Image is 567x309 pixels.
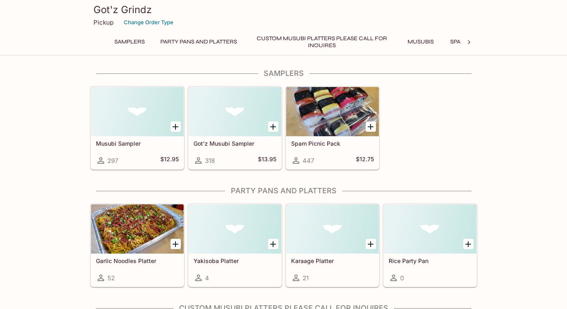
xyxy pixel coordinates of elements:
button: Add Rice Party Pan [463,239,474,249]
div: Yakisoba Platter [189,204,281,254]
a: Garlic Noodles Platter52 [91,204,184,287]
span: 4 [205,274,209,282]
h5: $12.75 [356,156,374,165]
h5: Rice Party Pan [389,257,471,264]
button: Change Order Type [120,16,177,29]
a: Musubi Sampler297$12.95 [91,87,184,169]
h3: Got'z Grindz [93,3,474,16]
button: Add Spam Picnic Pack [366,121,376,132]
h5: Yakisoba Platter [194,257,276,264]
a: Got’z Musubi Sampler318$13.95 [188,87,282,169]
div: Got’z Musubi Sampler [189,87,281,136]
h5: Musubi Sampler [96,140,179,147]
p: Pickup [93,18,114,26]
button: Party Pans and Platters [156,36,241,48]
button: Add Got’z Musubi Sampler [268,121,278,132]
button: Add Musubi Sampler [171,121,181,132]
button: Musubis [402,36,439,48]
button: Custom Musubi Platters PLEASE CALL FOR INQUIRES [248,36,396,48]
span: 52 [107,274,115,282]
button: Add Garlic Noodles Platter [171,239,181,249]
span: 447 [303,157,314,165]
div: Spam Picnic Pack [286,87,379,136]
div: Musubi Sampler [91,87,184,136]
a: Spam Picnic Pack447$12.75 [286,87,379,169]
h5: Spam Picnic Pack [291,140,374,147]
h5: Garlic Noodles Platter [96,257,179,264]
h4: Samplers [90,69,477,78]
div: Rice Party Pan [384,204,476,254]
h5: Got’z Musubi Sampler [194,140,276,147]
span: 297 [107,157,118,165]
span: 21 [303,274,309,282]
span: 0 [400,274,404,282]
a: Rice Party Pan0 [383,204,477,287]
h5: Karaage Platter [291,257,374,264]
span: 318 [205,157,215,165]
button: Samplers [110,36,149,48]
button: Spam Musubis [446,36,498,48]
h4: Party Pans and Platters [90,186,477,195]
h5: $12.95 [160,156,179,165]
a: Karaage Platter21 [286,204,379,287]
a: Yakisoba Platter4 [188,204,282,287]
h5: $13.95 [258,156,276,165]
button: Add Yakisoba Platter [268,239,278,249]
div: Karaage Platter [286,204,379,254]
button: Add Karaage Platter [366,239,376,249]
div: Garlic Noodles Platter [91,204,184,254]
